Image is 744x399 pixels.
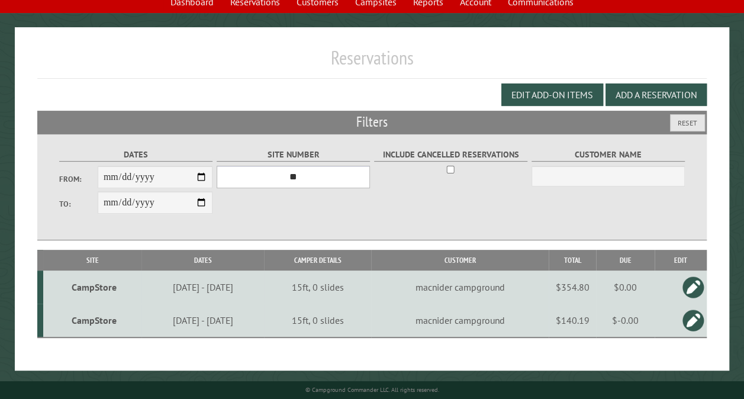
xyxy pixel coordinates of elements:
th: Due [596,250,654,271]
th: Total [549,250,596,271]
button: Edit Add-on Items [501,83,603,106]
th: Site [43,250,142,271]
td: macnider campground [371,271,549,304]
small: © Campground Commander LLC. All rights reserved. [305,386,439,394]
label: Include Cancelled Reservations [374,148,527,162]
th: Customer [371,250,549,271]
td: 15ft, 0 slides [264,304,371,337]
td: $0.00 [596,271,654,304]
div: [DATE] - [DATE] [144,281,263,293]
div: [DATE] - [DATE] [144,314,263,326]
td: 15ft, 0 slides [264,271,371,304]
label: Site Number [217,148,370,162]
div: CampStore [48,314,140,326]
label: Customer Name [532,148,685,162]
label: Dates [59,148,212,162]
td: $140.19 [549,304,596,337]
th: Camper Details [264,250,371,271]
h2: Filters [37,111,707,133]
td: $354.80 [549,271,596,304]
th: Dates [141,250,264,271]
h1: Reservations [37,46,707,79]
div: CampStore [48,281,140,293]
th: Edit [655,250,707,271]
label: To: [59,198,98,210]
label: From: [59,173,98,185]
td: $-0.00 [596,304,654,337]
button: Add a Reservation [605,83,707,106]
td: macnider campground [371,304,549,337]
button: Reset [670,114,705,131]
